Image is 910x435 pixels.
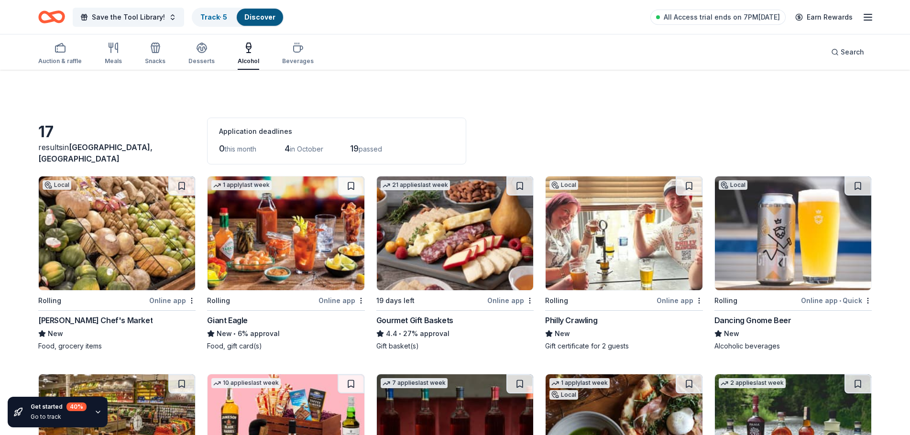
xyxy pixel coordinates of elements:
div: 6% approval [207,328,364,339]
div: 1 apply last week [211,180,272,190]
div: 7 applies last week [381,378,448,388]
a: Image for Brown's Chef's MarketLocalRollingOnline app[PERSON_NAME] Chef's MarketNewFood, grocery ... [38,176,196,351]
a: Image for Philly CrawlingLocalRollingOnline appPhilly CrawlingNewGift certificate for 2 guests [545,176,702,351]
div: 27% approval [376,328,534,339]
span: [GEOGRAPHIC_DATA], [GEOGRAPHIC_DATA] [38,142,153,163]
div: Online app [149,294,196,306]
div: Auction & raffle [38,57,82,65]
div: Gift basket(s) [376,341,534,351]
div: Rolling [38,295,61,306]
button: Beverages [282,38,314,70]
button: Search [823,43,872,62]
span: 19 [350,143,359,153]
button: Snacks [145,38,165,70]
div: Food, grocery items [38,341,196,351]
span: 0 [219,143,225,153]
span: New [555,328,570,339]
img: Image for Dancing Gnome Beer [715,176,871,290]
div: Meals [105,57,122,65]
div: 19 days left [376,295,415,306]
div: Application deadlines [219,126,454,137]
span: passed [359,145,382,153]
span: 4 [285,143,290,153]
div: Gourmet Gift Baskets [376,315,453,326]
img: Image for Brown's Chef's Market [39,176,195,290]
div: Online app [657,294,703,306]
button: Desserts [188,38,215,70]
a: Discover [244,13,275,21]
button: Alcohol [238,38,259,70]
div: 2 applies last week [719,378,786,388]
button: Meals [105,38,122,70]
div: 40 % [66,402,87,411]
div: Local [719,180,747,190]
div: Giant Eagle [207,315,248,326]
div: Online app Quick [801,294,872,306]
div: [PERSON_NAME] Chef's Market [38,315,153,326]
a: Home [38,6,65,28]
div: Rolling [207,295,230,306]
div: Go to track [31,413,87,421]
span: Save the Tool Library! [92,11,165,23]
div: Local [43,180,71,190]
div: Beverages [282,57,314,65]
span: New [48,328,63,339]
a: All Access trial ends on 7PM[DATE] [650,10,786,25]
div: Online app [487,294,534,306]
a: Image for Dancing Gnome BeerLocalRollingOnline app•QuickDancing Gnome BeerNewAlcoholic beverages [714,176,872,351]
div: Desserts [188,57,215,65]
div: 17 [38,122,196,141]
span: • [839,297,841,304]
span: Search [841,46,864,58]
button: Save the Tool Library! [73,8,184,27]
span: 4.4 [386,328,397,339]
div: Snacks [145,57,165,65]
span: All Access trial ends on 7PM[DATE] [664,11,780,23]
span: New [217,328,232,339]
a: Track· 5 [200,13,227,21]
a: Image for Gourmet Gift Baskets21 applieslast week19 days leftOnline appGourmet Gift Baskets4.4•27... [376,176,534,351]
div: 10 applies last week [211,378,281,388]
div: 1 apply last week [549,378,610,388]
div: Get started [31,402,87,411]
div: Philly Crawling [545,315,597,326]
span: • [234,330,236,337]
div: Alcohol [238,57,259,65]
span: this month [225,145,256,153]
span: New [724,328,739,339]
button: Track· 5Discover [192,8,284,27]
img: Image for Gourmet Gift Baskets [377,176,533,290]
div: Alcoholic beverages [714,341,872,351]
div: Local [549,390,578,400]
span: • [399,330,401,337]
div: 21 applies last week [381,180,450,190]
img: Image for Philly Crawling [546,176,702,290]
div: Dancing Gnome Beer [714,315,791,326]
span: in [38,142,153,163]
div: Rolling [545,295,568,306]
div: results [38,141,196,164]
div: Food, gift card(s) [207,341,364,351]
div: Rolling [714,295,737,306]
div: Gift certificate for 2 guests [545,341,702,351]
img: Image for Giant Eagle [208,176,364,290]
button: Auction & raffle [38,38,82,70]
div: Online app [318,294,365,306]
span: in October [290,145,323,153]
a: Image for Giant Eagle1 applylast weekRollingOnline appGiant EagleNew•6% approvalFood, gift card(s) [207,176,364,351]
div: Local [549,180,578,190]
a: Earn Rewards [789,9,858,26]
